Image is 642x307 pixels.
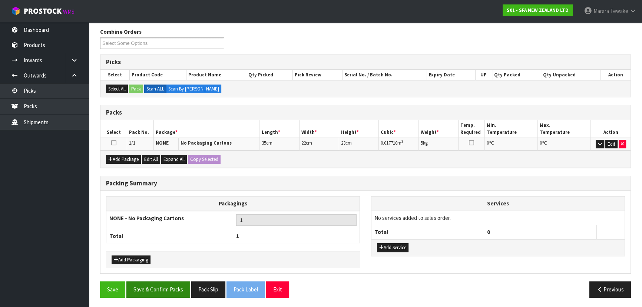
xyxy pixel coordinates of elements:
[589,281,631,297] button: Previous
[129,140,135,146] span: 1/1
[129,85,143,93] button: Pack
[259,138,299,151] td: cm
[458,120,485,138] th: Temp. Required
[127,120,154,138] th: Pack No.
[339,138,378,151] td: cm
[371,197,625,211] th: Services
[63,8,75,15] small: WMS
[427,70,475,80] th: Expiry Date
[142,155,160,164] button: Edit All
[475,70,492,80] th: UP
[259,120,299,138] th: Length
[161,155,187,164] button: Expand All
[538,120,591,138] th: Max. Temperature
[191,281,225,297] button: Pack Slip
[106,197,360,211] th: Packagings
[605,140,618,149] button: Edit
[341,140,345,146] span: 23
[106,109,625,116] h3: Packs
[418,138,458,151] td: kg
[11,6,20,16] img: cube-alt.png
[492,70,541,80] th: Qty Packed
[540,140,542,146] span: 0
[129,70,186,80] th: Product Code
[153,120,259,138] th: Package
[381,140,397,146] span: 0.017710
[226,281,265,297] button: Pack Label
[266,281,289,297] button: Exit
[487,140,489,146] span: 0
[112,255,150,264] button: Add Packaging
[126,281,190,297] button: Save & Confirm Packs
[24,6,62,16] span: ProStock
[106,59,625,66] h3: Picks
[100,70,129,80] th: Select
[100,120,127,138] th: Select
[487,228,490,235] span: 0
[156,140,169,146] strong: NONE
[339,120,378,138] th: Height
[181,140,232,146] strong: No Packaging Cartons
[538,138,591,151] td: ℃
[106,180,625,187] h3: Packing Summary
[600,70,631,80] th: Action
[593,7,609,14] span: Marara
[100,22,631,303] span: Pack
[342,70,427,80] th: Serial No. / Batch No.
[379,120,418,138] th: Cubic
[485,120,538,138] th: Min. Temperature
[106,85,128,93] button: Select All
[371,225,484,239] th: Total
[420,140,423,146] span: 5
[293,70,342,80] th: Pick Review
[166,85,221,93] label: Scan By [PERSON_NAME]
[418,120,458,138] th: Weight
[163,156,185,162] span: Expand All
[503,4,573,16] a: S01 - SFA NEW ZEALAND LTD
[236,232,239,240] span: 1
[100,28,142,36] label: Combine Orders
[371,211,625,225] td: No services added to sales order.
[106,155,141,164] button: Add Package
[299,120,339,138] th: Width
[377,243,408,252] button: Add Service
[301,140,306,146] span: 22
[144,85,166,93] label: Scan ALL
[541,70,600,80] th: Qty Unpacked
[591,120,631,138] th: Action
[188,155,221,164] button: Copy Selected
[186,70,246,80] th: Product Name
[299,138,339,151] td: cm
[109,215,184,222] strong: NONE - No Packaging Cartons
[246,70,293,80] th: Qty Picked
[507,7,569,13] strong: S01 - SFA NEW ZEALAND LTD
[261,140,266,146] span: 35
[610,7,628,14] span: Tewake
[379,138,418,151] td: m
[106,229,233,243] th: Total
[100,281,125,297] button: Save
[485,138,538,151] td: ℃
[401,139,403,144] sup: 3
